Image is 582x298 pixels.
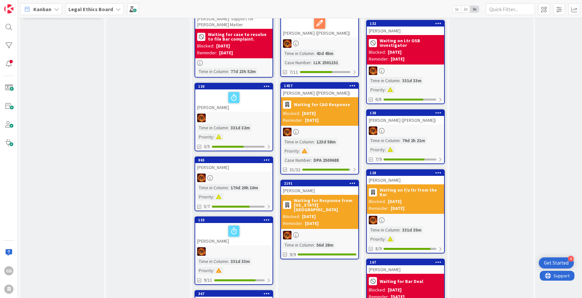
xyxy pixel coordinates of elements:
[388,49,402,56] div: [DATE]
[14,1,30,9] span: Support
[290,166,300,173] span: 31/32
[68,6,113,12] b: Legal Ethics Board
[197,184,228,191] div: Time in Column
[281,15,358,37] div: [PERSON_NAME] ([PERSON_NAME])
[299,147,300,155] span: :
[281,39,358,48] div: TR
[195,89,272,112] div: [PERSON_NAME]
[401,137,427,144] div: 79d 2h 21m
[367,110,444,124] div: 138[PERSON_NAME] ([PERSON_NAME])
[369,126,377,135] img: TR
[367,116,444,124] div: [PERSON_NAME] ([PERSON_NAME])
[283,213,300,220] div: Blocked:
[311,157,312,164] span: :
[369,287,386,293] div: Blocked:
[367,216,444,224] div: TR
[283,157,311,164] div: Case Number
[195,84,272,89] div: 130
[228,68,229,75] span: :
[283,59,311,66] div: Case Number
[388,198,402,205] div: [DATE]
[461,6,470,12] span: 2x
[290,69,298,76] span: 7/11
[283,231,291,239] img: TR
[312,157,340,164] div: DPA 2500688
[4,4,13,13] img: Visit kanbanzone.com
[369,146,385,153] div: Priority
[195,163,272,172] div: [PERSON_NAME]
[370,21,444,26] div: 132
[369,77,400,84] div: Time in Column
[283,147,299,155] div: Priority
[314,241,315,249] span: :
[391,205,404,212] div: [DATE]
[305,117,319,124] div: [DATE]
[4,285,13,294] div: R
[195,84,272,112] div: 130[PERSON_NAME]
[544,260,569,266] div: Get Started
[401,226,423,233] div: 331d 35m
[195,247,272,256] div: TR
[370,171,444,175] div: 128
[470,6,479,12] span: 3x
[367,259,444,274] div: 167[PERSON_NAME]
[369,235,385,243] div: Priority
[281,128,358,136] div: TR
[283,39,291,48] img: TR
[380,38,442,47] b: Waiting on Ltr OSB investigator
[400,226,401,233] span: :
[388,287,402,293] div: [DATE]
[283,128,291,136] img: TR
[369,86,385,93] div: Priority
[195,9,272,29] div: [PERSON_NAME]: Support for [PERSON_NAME] Matter
[197,124,228,131] div: Time in Column
[294,198,356,212] b: Waiting for Response from [US_STATE][GEOGRAPHIC_DATA]
[367,176,444,184] div: [PERSON_NAME]
[197,49,217,56] div: Reminder:
[197,247,206,256] img: TR
[195,223,272,245] div: [PERSON_NAME]
[284,181,358,186] div: 2191
[281,180,358,186] div: 2191
[4,266,13,275] div: CG
[228,124,229,131] span: :
[369,198,386,205] div: Blocked:
[375,245,382,252] span: 8/9
[539,257,574,269] div: Open Get Started checklist, remaining modules: 4
[283,50,314,57] div: Time in Column
[380,279,423,284] b: Waiting for Bar Deal
[369,216,377,224] img: TR
[228,258,229,265] span: :
[314,138,315,145] span: :
[290,251,296,258] span: 9/9
[375,156,382,163] span: 7/9
[367,259,444,265] div: 167
[370,260,444,265] div: 167
[283,220,303,227] div: Reminder:
[367,170,444,176] div: 128
[229,124,252,131] div: 331d 32m
[369,226,400,233] div: Time in Column
[216,43,230,49] div: [DATE]
[369,137,400,144] div: Time in Column
[385,235,386,243] span: :
[367,27,444,35] div: [PERSON_NAME]
[197,193,213,200] div: Priority
[369,49,386,56] div: Blocked:
[391,56,404,63] div: [DATE]
[302,110,316,117] div: [DATE]
[195,291,272,297] div: 367
[281,180,358,195] div: 2191[PERSON_NAME]
[568,256,574,262] div: 4
[281,186,358,195] div: [PERSON_NAME]
[198,291,272,296] div: 367
[367,265,444,274] div: [PERSON_NAME]
[284,84,358,88] div: 1457
[369,205,389,212] div: Reminder:
[401,77,423,84] div: 331d 33m
[281,83,358,97] div: 1457[PERSON_NAME] ([PERSON_NAME])
[400,77,401,84] span: :
[195,217,272,223] div: 133
[281,89,358,97] div: [PERSON_NAME] ([PERSON_NAME])
[311,59,312,66] span: :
